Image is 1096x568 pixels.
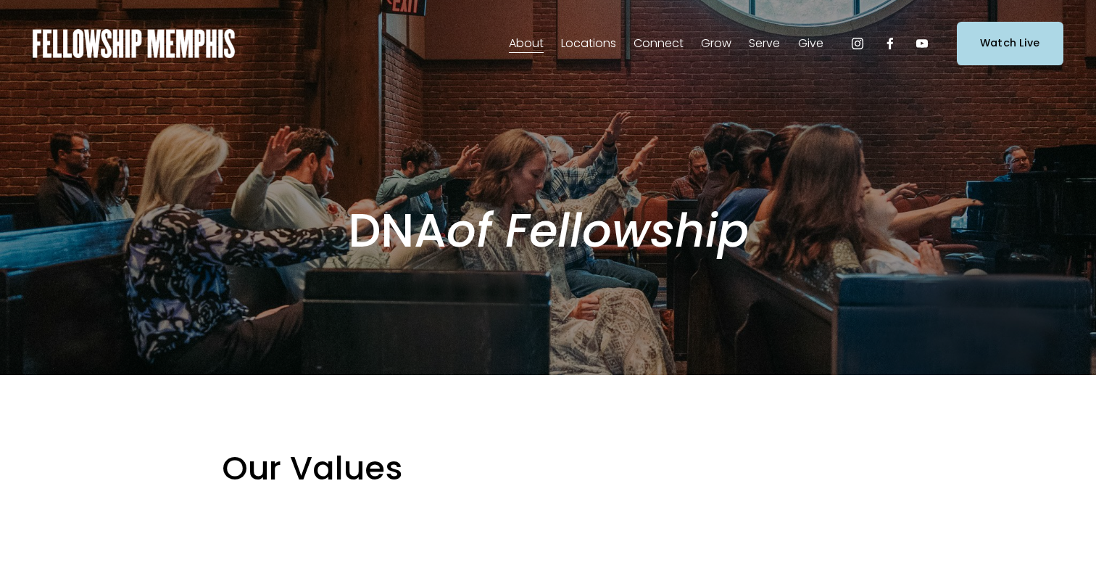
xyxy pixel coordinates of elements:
img: Fellowship Memphis [33,29,235,58]
a: folder dropdown [749,32,780,55]
a: folder dropdown [634,32,684,55]
span: Give [798,33,823,54]
h2: Our Values [222,448,874,490]
em: of Fellowship [447,198,749,263]
a: Instagram [850,36,865,51]
a: Facebook [883,36,897,51]
span: Locations [561,33,616,54]
a: Watch Live [957,22,1063,65]
h1: DNA [222,202,874,260]
a: folder dropdown [798,32,823,55]
a: YouTube [915,36,929,51]
a: folder dropdown [701,32,731,55]
span: Grow [701,33,731,54]
a: folder dropdown [561,32,616,55]
span: About [509,33,544,54]
span: Serve [749,33,780,54]
a: folder dropdown [509,32,544,55]
span: Connect [634,33,684,54]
